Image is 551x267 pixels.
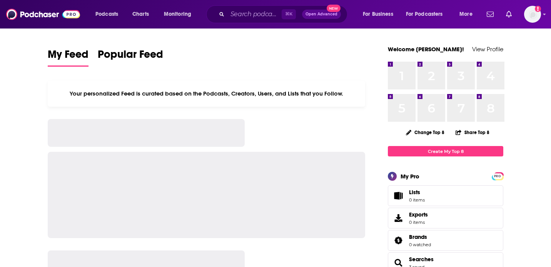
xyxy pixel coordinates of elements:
a: Popular Feed [98,48,163,67]
span: Podcasts [95,9,118,20]
a: Welcome [PERSON_NAME]! [388,45,464,53]
a: My Feed [48,48,88,67]
span: 0 items [409,197,425,203]
a: Exports [388,208,503,228]
button: open menu [159,8,201,20]
span: Lists [409,189,425,196]
img: User Profile [524,6,541,23]
a: View Profile [472,45,503,53]
a: Show notifications dropdown [503,8,515,21]
span: Lists [409,189,420,196]
input: Search podcasts, credits, & more... [227,8,282,20]
span: Brands [388,230,503,251]
span: Charts [132,9,149,20]
svg: Add a profile image [535,6,541,12]
span: Open Advanced [306,12,337,16]
a: Searches [409,256,434,263]
div: My Pro [401,173,419,180]
span: My Feed [48,48,88,65]
button: Show profile menu [524,6,541,23]
a: Charts [127,8,154,20]
button: Open AdvancedNew [302,10,341,19]
span: Exports [409,211,428,218]
span: Lists [391,190,406,201]
span: Brands [409,233,427,240]
span: For Podcasters [406,9,443,20]
span: Exports [391,213,406,223]
button: open menu [454,8,482,20]
a: Brands [391,235,406,246]
button: open menu [90,8,128,20]
a: Brands [409,233,431,240]
button: Change Top 8 [401,128,449,137]
button: Share Top 8 [455,125,490,140]
span: New [327,5,341,12]
span: ⌘ K [282,9,296,19]
span: Popular Feed [98,48,163,65]
button: open menu [401,8,454,20]
img: Podchaser - Follow, Share and Rate Podcasts [6,7,80,22]
div: Your personalized Feed is curated based on the Podcasts, Creators, Users, and Lists that you Follow. [48,81,365,107]
div: Search podcasts, credits, & more... [214,5,355,23]
a: PRO [493,173,502,179]
span: Logged in as jciarczynski [524,6,541,23]
a: Create My Top 8 [388,146,503,156]
a: Show notifications dropdown [484,8,497,21]
a: 0 watched [409,242,431,247]
a: Lists [388,185,503,206]
span: More [459,9,473,20]
span: Monitoring [164,9,191,20]
span: 0 items [409,220,428,225]
button: open menu [357,8,403,20]
span: For Business [363,9,393,20]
